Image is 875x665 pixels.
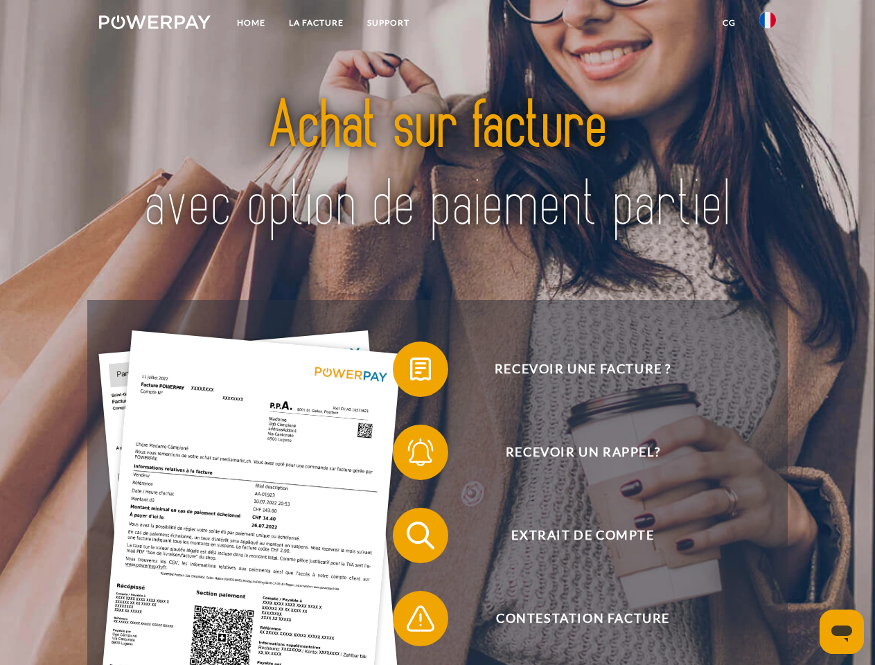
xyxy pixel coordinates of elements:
span: Recevoir un rappel? [413,425,752,480]
a: Support [355,10,421,35]
span: Recevoir une facture ? [413,342,752,397]
img: qb_bill.svg [403,352,438,387]
button: Extrait de compte [393,508,753,563]
a: CG [711,10,748,35]
button: Recevoir une facture ? [393,342,753,397]
a: LA FACTURE [277,10,355,35]
img: qb_bell.svg [403,435,438,470]
button: Recevoir un rappel? [393,425,753,480]
span: Extrait de compte [413,508,752,563]
img: qb_warning.svg [403,601,438,636]
button: Contestation Facture [393,591,753,646]
img: fr [759,12,776,28]
img: qb_search.svg [403,518,438,553]
a: Home [225,10,277,35]
img: title-powerpay_fr.svg [132,66,743,265]
img: logo-powerpay-white.svg [99,15,211,29]
span: Contestation Facture [413,591,752,646]
iframe: Bouton de lancement de la fenêtre de messagerie [820,610,864,654]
